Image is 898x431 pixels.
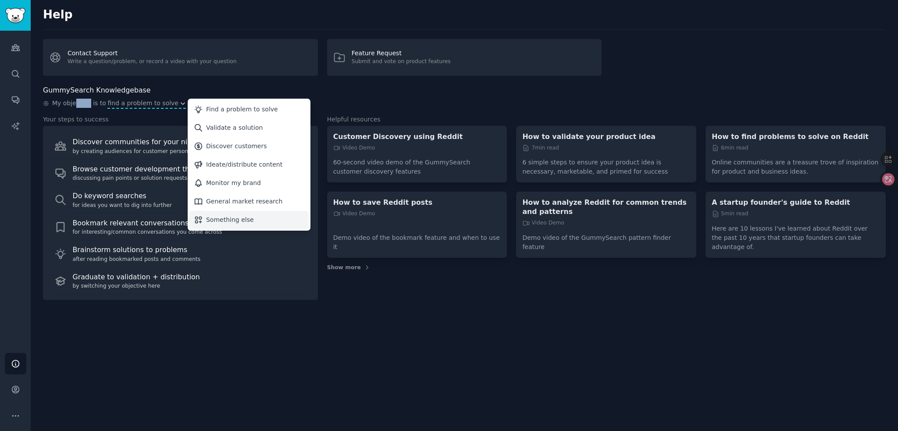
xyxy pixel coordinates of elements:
h2: GummySearch Knowledgebase [43,85,150,96]
span: Video Demo [333,144,375,152]
a: Browse customer development themesdiscussing pain points or solution requests [49,160,312,186]
div: General market research [206,197,282,206]
div: Ideate/distribute content [189,156,309,174]
div: Monitor my brand [206,178,261,188]
div: Ideate/distribute content [206,160,282,169]
div: Browse customer development themes [73,164,295,175]
p: Demo video of the bookmark feature and when to use it [333,227,501,252]
div: Discover customers [189,137,309,156]
a: Bookmark relevant conversationsfor interesting/common conversations you come across [49,214,312,240]
span: Video Demo [333,210,375,218]
div: Discover communities for your niche [73,137,295,148]
p: 6 simple steps to ensure your product idea is necessary, marketable, and primed for success [522,152,690,176]
a: How to save Reddit posts [333,198,501,207]
div: Do keyword searches [73,191,295,202]
a: Do keyword searchesfor ideas you want to dig into further [49,187,312,213]
span: 5 min read [712,210,748,218]
div: Validate a solution [206,123,263,132]
span: 7 min read [522,144,559,152]
img: GummySearch logo [5,8,25,23]
a: How to find problems to solve on Reddit [712,132,880,141]
div: for ideas you want to dig into further [73,202,295,210]
div: Something else [206,215,254,224]
p: Online communities are a treasure trove of inspiration for product and business ideas. [712,152,880,176]
div: discussing pain points or solution requests [73,175,295,182]
a: Feature RequestSubmit and vote on product features [327,39,602,76]
div: Graduate to validation + distribution [73,272,307,283]
div: Monitor my brand [189,174,309,192]
h2: Help [43,8,886,22]
div: Find a problem to solve [189,100,309,119]
div: Discover customers [206,142,267,151]
span: 6 min read [712,144,748,152]
a: A startup founder's guide to Reddit [712,198,880,207]
div: by creating audiences for customer personas [73,148,295,156]
div: Submit and vote on product features [352,58,451,66]
div: for interesting/common conversations you come across [73,228,307,236]
a: Contact SupportWrite a question/problem, or record a video with your question [43,39,318,76]
p: 60-second video demo of the GummySearch customer discovery features [333,152,501,176]
div: after reading bookmarked posts and comments [73,256,307,264]
div: Bookmark relevant conversations [73,218,307,229]
span: Video Demo [522,219,564,227]
h3: Your steps to success [43,115,318,124]
a: Customer Discovery using Reddit [333,132,501,141]
div: Validate a solution [189,119,309,137]
a: Graduate to validation + distributionby switching your objective here [49,268,312,294]
div: by switching your objective here [73,282,307,290]
div: Feature Request [352,49,451,58]
div: General market research [189,192,309,211]
p: Here are 10 lessons I've learned about Reddit over the past 10 years that startup founders can ta... [712,218,880,252]
button: find a problem to solve [107,99,186,108]
p: Demo video of the GummySearch pattern finder feature [522,227,690,252]
div: Brainstorm solutions to problems [73,245,307,256]
div: . [43,99,886,109]
div: Something else [189,211,309,229]
a: How to validate your product idea [522,132,690,141]
div: Find a problem to solve [206,105,278,114]
a: Brainstorm solutions to problemsafter reading bookmarked posts and comments [49,241,312,267]
span: find a problem to solve [107,99,178,108]
span: Show more [327,264,361,272]
a: Discover communities for your nicheby creating audiences for customer personas [49,133,312,159]
span: My objective is to [52,99,106,109]
h3: Helpful resources [327,115,886,124]
a: How to analyze Reddit for common trends and patterns [522,198,690,216]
